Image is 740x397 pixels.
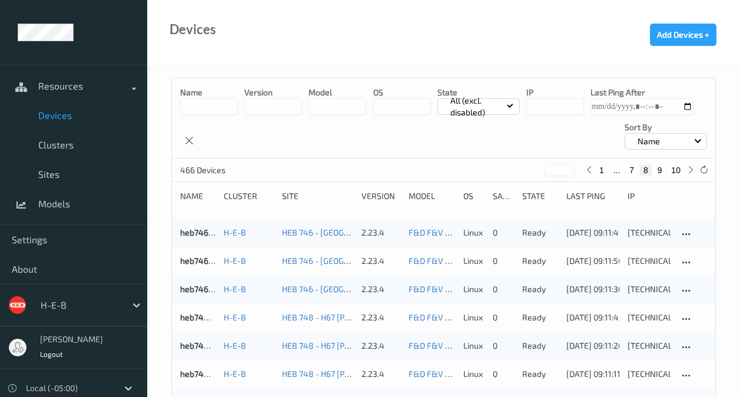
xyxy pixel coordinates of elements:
[282,340,400,350] a: HEB 748 - H67 [PERSON_NAME]
[522,190,558,202] div: State
[566,368,620,380] div: [DATE] 09:11:11
[361,227,400,239] div: 2.23.4
[361,368,400,380] div: 2.23.4
[596,165,608,176] button: 1
[463,340,485,352] p: linux
[446,95,507,118] p: All (excl. disabled)
[628,368,670,380] div: [TECHNICAL_ID]
[463,227,485,239] p: linux
[522,227,558,239] p: ready
[409,190,455,202] div: Model
[493,190,514,202] div: Samples
[628,227,670,239] div: [TECHNICAL_ID]
[668,165,684,176] button: 10
[463,283,485,295] p: linux
[628,190,670,202] div: ip
[409,369,670,379] a: F&D F&V [DOMAIN_NAME] (Daily) [DATE] 16:30 [DATE] 16:30 Auto Save
[409,227,670,237] a: F&D F&V [DOMAIN_NAME] (Daily) [DATE] 16:30 [DATE] 16:30 Auto Save
[224,284,246,294] a: H-E-B
[224,340,246,350] a: H-E-B
[244,87,302,98] p: version
[180,312,243,322] a: heb748bizedg41
[463,190,485,202] div: OS
[522,255,558,267] p: ready
[224,227,246,237] a: H-E-B
[625,121,707,133] p: Sort by
[282,227,409,237] a: HEB 746 - [GEOGRAPHIC_DATA] 03
[224,256,246,266] a: H-E-B
[522,368,558,380] p: ready
[180,227,243,237] a: heb746bizedg50
[463,312,485,323] p: linux
[180,284,243,294] a: heb746bizedg53
[180,87,238,98] p: Name
[361,255,400,267] div: 2.23.4
[409,256,670,266] a: F&D F&V [DOMAIN_NAME] (Daily) [DATE] 16:30 [DATE] 16:30 Auto Save
[373,87,431,98] p: OS
[628,312,670,323] div: [TECHNICAL_ID]
[566,283,620,295] div: [DATE] 09:11:36
[640,165,652,176] button: 8
[409,340,670,350] a: F&D F&V [DOMAIN_NAME] (Daily) [DATE] 16:30 [DATE] 16:30 Auto Save
[493,340,514,352] div: 0
[437,87,520,98] p: State
[180,190,215,202] div: Name
[180,256,241,266] a: heb746bizedg51
[628,255,670,267] div: [TECHNICAL_ID]
[224,369,246,379] a: H-E-B
[522,340,558,352] p: ready
[409,284,670,294] a: F&D F&V [DOMAIN_NAME] (Daily) [DATE] 16:30 [DATE] 16:30 Auto Save
[628,283,670,295] div: [TECHNICAL_ID]
[566,190,620,202] div: Last Ping
[633,135,664,147] p: Name
[180,164,268,176] p: 466 Devices
[224,190,274,202] div: Cluster
[361,283,400,295] div: 2.23.4
[566,312,620,323] div: [DATE] 09:11:45
[224,312,246,322] a: H-E-B
[626,165,638,176] button: 7
[282,369,400,379] a: HEB 748 - H67 [PERSON_NAME]
[493,368,514,380] div: 0
[493,312,514,323] div: 0
[493,255,514,267] div: 0
[526,87,584,98] p: IP
[282,190,353,202] div: Site
[282,312,400,322] a: HEB 748 - H67 [PERSON_NAME]
[308,87,366,98] p: model
[180,340,244,350] a: heb748bizedg42
[654,165,666,176] button: 9
[650,24,716,46] button: Add Devices +
[522,283,558,295] p: ready
[361,190,400,202] div: version
[590,87,693,98] p: Last Ping After
[493,283,514,295] div: 0
[610,165,624,176] button: ...
[282,284,409,294] a: HEB 746 - [GEOGRAPHIC_DATA] 03
[493,227,514,239] div: 0
[170,24,216,35] div: Devices
[282,256,409,266] a: HEB 746 - [GEOGRAPHIC_DATA] 03
[463,368,485,380] p: linux
[180,369,244,379] a: heb748bizedg43
[361,312,400,323] div: 2.23.4
[409,312,670,322] a: F&D F&V [DOMAIN_NAME] (Daily) [DATE] 16:30 [DATE] 16:30 Auto Save
[361,340,400,352] div: 2.23.4
[566,227,620,239] div: [DATE] 09:11:48
[566,340,620,352] div: [DATE] 09:11:26
[463,255,485,267] p: linux
[628,340,670,352] div: [TECHNICAL_ID]
[522,312,558,323] p: ready
[566,255,620,267] div: [DATE] 09:11:50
